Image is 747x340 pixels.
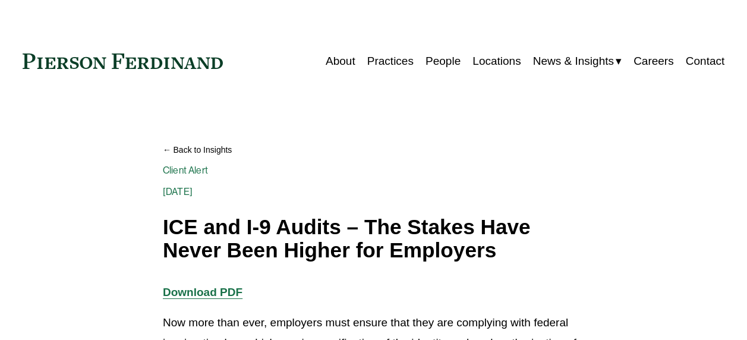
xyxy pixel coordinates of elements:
a: Practices [367,50,414,73]
a: Careers [633,50,674,73]
a: Download PDF [163,286,242,298]
a: folder dropdown [533,50,622,73]
a: People [425,50,461,73]
a: Locations [472,50,521,73]
span: [DATE] [163,186,193,197]
a: Client Alert [163,165,208,176]
h1: ICE and I-9 Audits – The Stakes Have Never Been Higher for Employers [163,216,584,262]
a: Back to Insights [163,140,584,160]
a: About [326,50,355,73]
a: Contact [686,50,724,73]
span: News & Insights [533,51,614,71]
